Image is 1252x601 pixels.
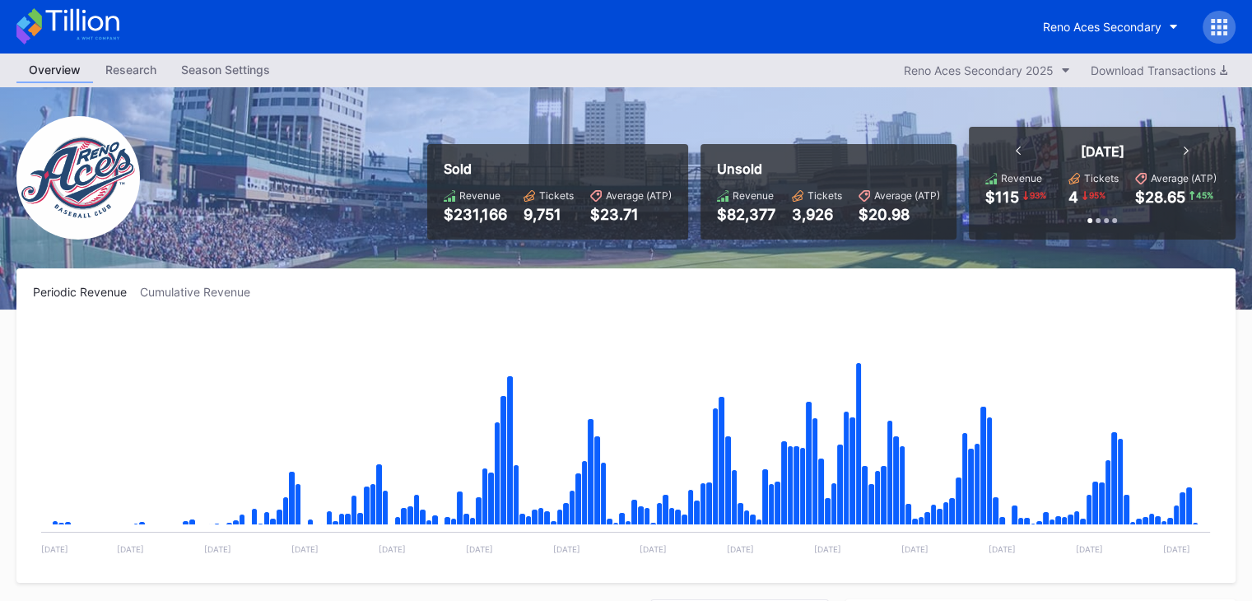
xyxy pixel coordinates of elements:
a: Season Settings [169,58,282,83]
div: Average (ATP) [874,189,940,202]
div: Average (ATP) [606,189,672,202]
div: Sold [444,161,672,177]
div: Periodic Revenue [33,285,140,299]
text: [DATE] [379,544,406,554]
svg: Chart title [33,319,1218,566]
div: 93 % [1028,189,1048,202]
a: Research [93,58,169,83]
text: [DATE] [552,544,579,554]
div: Revenue [733,189,774,202]
div: 9,751 [524,206,574,223]
text: [DATE] [41,544,68,554]
div: Revenue [1001,172,1042,184]
text: [DATE] [727,544,754,554]
div: $28.65 [1135,189,1185,206]
img: RenoAces.png [16,116,140,240]
div: 45 % [1194,189,1215,202]
button: Reno Aces Secondary [1031,12,1190,42]
div: Season Settings [169,58,282,82]
text: [DATE] [204,544,231,554]
text: [DATE] [814,544,841,554]
div: Unsold [717,161,940,177]
button: Reno Aces Secondary 2025 [896,59,1078,82]
div: [DATE] [1081,143,1124,160]
div: 3,926 [792,206,842,223]
text: [DATE] [117,544,144,554]
div: $23.71 [590,206,672,223]
div: $20.98 [859,206,940,223]
text: [DATE] [640,544,667,554]
div: $115 [985,189,1019,206]
div: $231,166 [444,206,507,223]
div: Download Transactions [1091,63,1227,77]
div: Reno Aces Secondary [1043,20,1161,34]
div: 4 [1068,189,1078,206]
text: [DATE] [901,544,929,554]
div: Cumulative Revenue [140,285,263,299]
text: [DATE] [1163,544,1190,554]
div: Tickets [1084,172,1119,184]
div: $82,377 [717,206,775,223]
div: Average (ATP) [1151,172,1217,184]
button: Download Transactions [1082,59,1236,82]
text: [DATE] [989,544,1016,554]
div: Tickets [539,189,574,202]
div: Research [93,58,169,82]
div: 95 % [1087,189,1107,202]
div: Reno Aces Secondary 2025 [904,63,1054,77]
div: Revenue [459,189,500,202]
text: [DATE] [1076,544,1103,554]
text: [DATE] [465,544,492,554]
div: Tickets [808,189,842,202]
text: [DATE] [291,544,319,554]
a: Overview [16,58,93,83]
